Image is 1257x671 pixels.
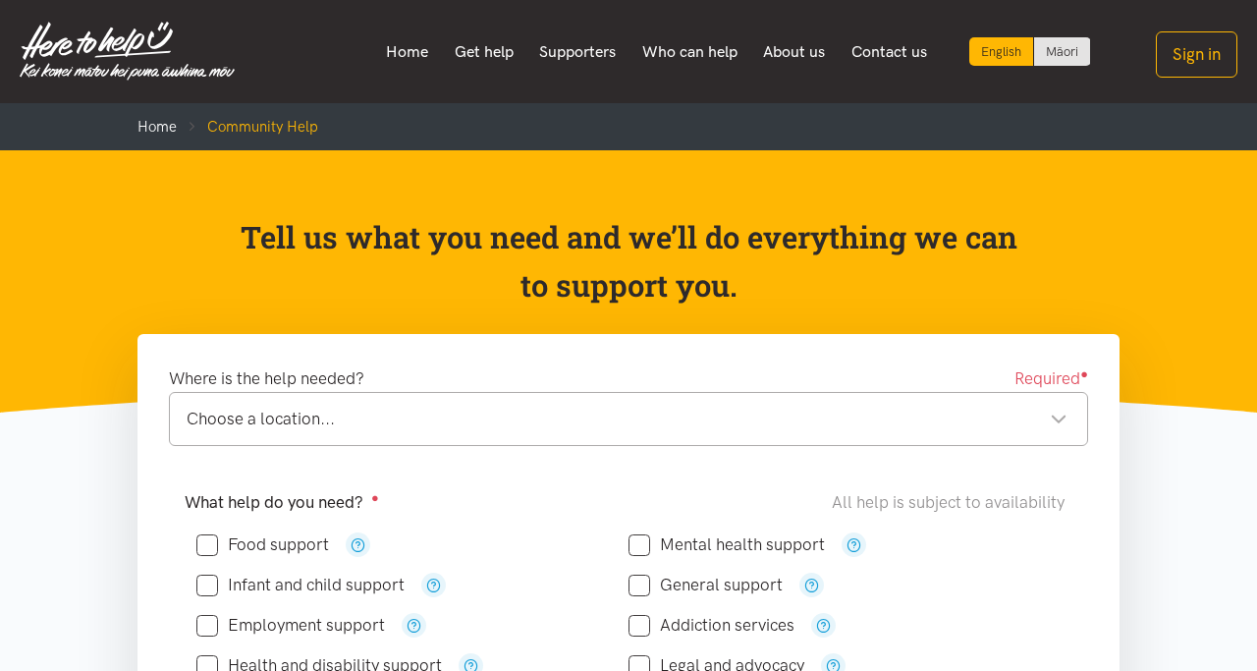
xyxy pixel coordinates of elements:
img: Home [20,22,235,81]
a: Contact us [839,31,941,73]
a: Home [373,31,442,73]
sup: ● [371,490,379,505]
button: Sign in [1156,31,1237,78]
a: Switch to Te Reo Māori [1034,37,1090,66]
label: Employment support [196,617,385,634]
div: Language toggle [969,37,1091,66]
span: Required [1014,365,1088,392]
div: Choose a location... [187,406,1067,432]
a: Who can help [629,31,751,73]
label: General support [628,577,783,593]
a: Supporters [526,31,629,73]
label: Food support [196,536,329,553]
a: About us [750,31,839,73]
a: Get help [441,31,526,73]
p: Tell us what you need and we’ll do everything we can to support you. [239,213,1019,310]
label: Where is the help needed? [169,365,364,392]
div: All help is subject to availability [832,489,1072,516]
li: Community Help [177,115,318,139]
label: Mental health support [628,536,825,553]
label: What help do you need? [185,489,379,516]
label: Infant and child support [196,577,405,593]
a: Home [137,118,177,136]
div: Current language [969,37,1034,66]
label: Addiction services [628,617,794,634]
sup: ● [1080,366,1088,381]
